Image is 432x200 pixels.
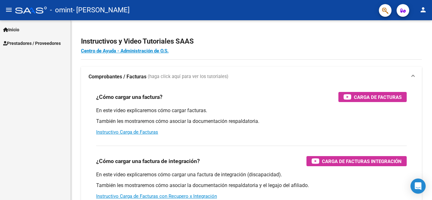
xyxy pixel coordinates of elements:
[96,171,407,178] p: En este video explicaremos cómo cargar una factura de integración (discapacidad).
[96,107,407,114] p: En este video explicaremos cómo cargar facturas.
[96,157,200,166] h3: ¿Cómo cargar una factura de integración?
[410,179,426,194] div: Open Intercom Messenger
[419,6,427,14] mat-icon: person
[50,3,73,17] span: - omint
[81,35,422,47] h2: Instructivos y Video Tutoriales SAAS
[148,73,228,80] span: (haga click aquí para ver los tutoriales)
[96,182,407,189] p: También les mostraremos cómo asociar la documentación respaldatoria y el legajo del afiliado.
[96,193,217,199] a: Instructivo Carga de Facturas con Recupero x Integración
[96,129,158,135] a: Instructivo Carga de Facturas
[81,48,169,54] a: Centro de Ayuda - Administración de O.S.
[354,93,402,101] span: Carga de Facturas
[338,92,407,102] button: Carga de Facturas
[96,93,163,101] h3: ¿Cómo cargar una factura?
[89,73,146,80] strong: Comprobantes / Facturas
[5,6,13,14] mat-icon: menu
[96,118,407,125] p: También les mostraremos cómo asociar la documentación respaldatoria.
[322,157,402,165] span: Carga de Facturas Integración
[306,156,407,166] button: Carga de Facturas Integración
[3,26,19,33] span: Inicio
[81,67,422,87] mat-expansion-panel-header: Comprobantes / Facturas (haga click aquí para ver los tutoriales)
[73,3,130,17] span: - [PERSON_NAME]
[3,40,61,47] span: Prestadores / Proveedores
